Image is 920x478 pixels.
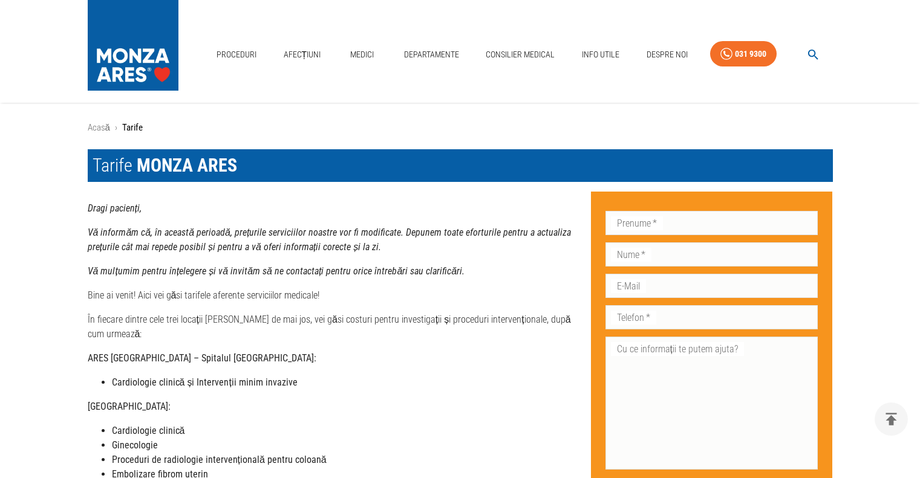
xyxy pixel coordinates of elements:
[122,121,143,135] p: Tarife
[279,42,326,67] a: Afecțiuni
[88,352,316,364] strong: ARES [GEOGRAPHIC_DATA] – Spitalul [GEOGRAPHIC_DATA]:
[112,439,158,451] strong: Ginecologie
[399,42,464,67] a: Departamente
[577,42,624,67] a: Info Utile
[88,122,110,133] a: Acasă
[481,42,560,67] a: Consilier Medical
[735,47,766,62] div: 031 9300
[88,312,581,341] p: În fiecare dintre cele trei locații [PERSON_NAME] de mai jos, vei găsi costuri pentru investigați...
[88,265,465,277] strong: Vă mulțumim pentru înțelegere și vă invităm să ne contactați pentru orice întrebări sau clarificări.
[137,155,237,176] span: MONZA ARES
[112,454,327,465] strong: Proceduri de radiologie intervențională pentru coloană
[642,42,693,67] a: Despre Noi
[88,202,142,214] strong: Dragi pacienți,
[88,149,833,182] h1: Tarife
[875,402,908,436] button: delete
[88,121,833,135] nav: breadcrumb
[88,288,581,303] p: Bine ai venit! Aici vei găsi tarifele aferente serviciilor medicale!
[112,425,185,436] strong: Cardiologie clinică
[212,42,261,67] a: Proceduri
[112,376,298,388] strong: Cardiologie clinică și Intervenții minim invazive
[88,227,572,253] strong: Vă informăm că, în această perioadă, prețurile serviciilor noastre vor fi modificate. Depunem toa...
[115,121,117,135] li: ›
[343,42,382,67] a: Medici
[710,41,777,67] a: 031 9300
[88,401,171,412] strong: [GEOGRAPHIC_DATA]:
